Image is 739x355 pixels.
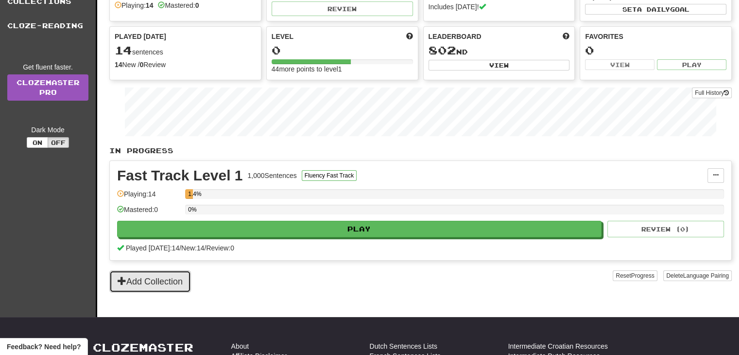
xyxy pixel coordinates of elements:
strong: 0 [139,61,143,69]
span: Played [DATE]: 14 [126,244,179,252]
div: Playing: 14 [117,189,180,205]
span: Leaderboard [429,32,481,41]
span: Score more points to level up [406,32,413,41]
button: Play [657,59,726,70]
button: View [585,59,654,70]
strong: 14 [115,61,122,69]
button: Full History [692,88,732,98]
button: DeleteLanguage Pairing [663,270,732,281]
span: Level [272,32,293,41]
span: / [179,244,181,252]
button: View [429,60,570,71]
span: 802 [429,43,456,57]
div: New / Review [115,60,256,70]
div: Favorites [585,32,726,41]
a: Dutch Sentences Lists [370,341,437,351]
div: nd [429,44,570,57]
span: a daily [637,6,670,13]
span: Played [DATE] [115,32,166,41]
p: In Progress [109,146,732,156]
div: Mastered: [158,0,199,10]
span: Progress [631,272,654,279]
button: Review [272,1,413,16]
div: Mastered: 0 [117,205,180,221]
button: Add Collection [109,270,191,293]
button: Review (0) [607,221,724,237]
strong: 14 [146,1,154,9]
button: Fluency Fast Track [302,170,357,181]
button: Seta dailygoal [585,4,726,15]
button: On [27,137,48,148]
span: This week in points, UTC [563,32,569,41]
div: Fast Track Level 1 [117,168,243,183]
span: / [205,244,206,252]
a: Clozemaster [93,341,193,354]
a: ClozemasterPro [7,74,88,101]
span: Language Pairing [683,272,729,279]
div: 44 more points to level 1 [272,64,413,74]
div: 0 [585,44,726,56]
a: Intermediate Croatian Resources [508,341,608,351]
strong: 0 [195,1,199,9]
div: Playing: [115,0,153,10]
div: 0 [272,44,413,56]
button: Play [117,221,602,237]
div: 1.4% [188,189,192,199]
button: ResetProgress [613,270,657,281]
span: New: 14 [181,244,204,252]
div: 1,000 Sentences [248,171,297,180]
div: Dark Mode [7,125,88,135]
span: 14 [115,43,132,57]
span: Review: 0 [206,244,234,252]
div: Get fluent faster. [7,62,88,72]
button: Off [48,137,69,148]
a: About [231,341,249,351]
span: Open feedback widget [7,342,81,352]
div: sentences [115,44,256,57]
div: Includes [DATE]! [429,2,570,12]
